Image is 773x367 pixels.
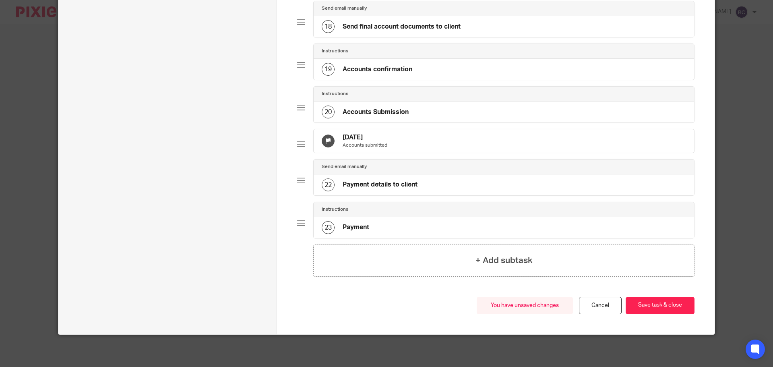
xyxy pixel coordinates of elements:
[322,206,348,213] h4: Instructions
[343,65,412,74] h4: Accounts confirmation
[322,164,367,170] h4: Send email manually
[322,106,335,118] div: 20
[322,178,335,191] div: 22
[322,5,367,12] h4: Send email manually
[343,180,418,189] h4: Payment details to client
[322,20,335,33] div: 18
[626,297,694,314] button: Save task & close
[343,223,369,232] h4: Payment
[477,297,573,314] div: You have unsaved changes
[579,297,622,314] a: Cancel
[322,221,335,234] div: 23
[343,142,387,149] p: Accounts submitted
[322,91,348,97] h4: Instructions
[343,133,387,142] h4: [DATE]
[343,23,461,31] h4: Send final account documents to client
[322,48,348,54] h4: Instructions
[475,254,533,267] h4: + Add subtask
[343,108,409,116] h4: Accounts Submission
[322,63,335,76] div: 19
